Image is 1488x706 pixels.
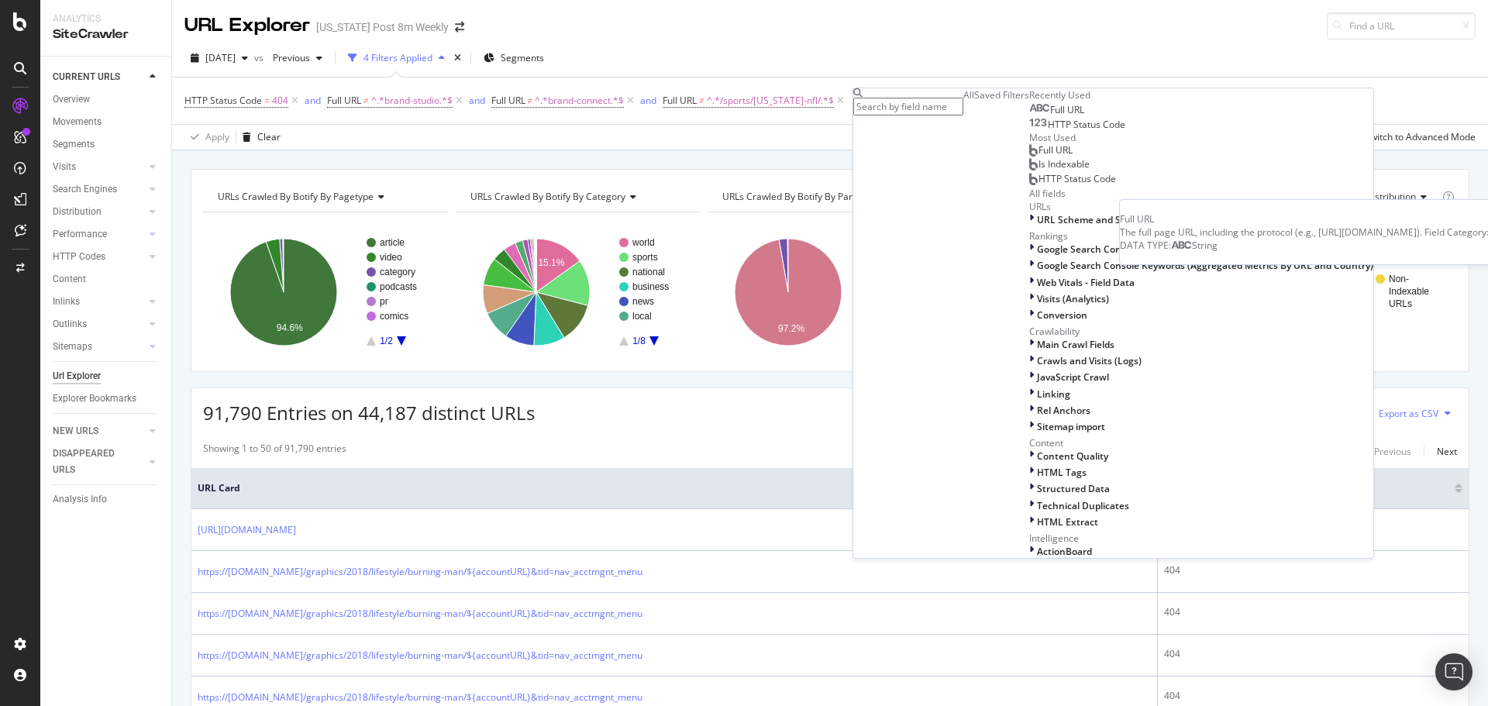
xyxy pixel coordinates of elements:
div: Export as CSV [1379,407,1438,420]
div: Content [1029,436,1373,449]
a: Visits [53,159,145,175]
a: https://[DOMAIN_NAME]/graphics/2018/lifestyle/burning-man/${accountURL}&tid=nav_acctmgnt_menu [198,690,642,705]
span: Web Vitals - Field Data [1037,276,1135,289]
div: Next [1437,445,1457,458]
div: Search Engines [53,181,117,198]
span: HTTP Status Code [184,94,262,107]
span: HTML Tags [1037,466,1087,479]
div: Analysis Info [53,491,107,508]
div: arrow-right-arrow-left [455,22,464,33]
a: Distribution [53,204,145,220]
button: and [305,93,321,108]
button: Export as CSV [1357,401,1438,425]
span: Full URL [1050,103,1084,116]
text: Indexable [1389,286,1429,297]
div: 404 [1164,689,1462,703]
div: A chart. [456,225,701,360]
div: Overview [53,91,90,108]
text: 97.2% [778,323,804,334]
a: Outlinks [53,316,145,332]
span: Linking [1037,387,1070,401]
span: URL Scheme and Segmentation [1037,213,1179,226]
button: Clear [236,125,281,150]
span: Rel Anchors [1037,404,1090,417]
text: 15.1% [538,257,564,268]
div: Switch to Advanced Mode [1365,130,1476,143]
div: Outlinks [53,316,87,332]
div: 404 [1164,605,1462,619]
div: Visits [53,159,76,175]
div: and [305,94,321,107]
h4: URLs Crawled By Botify By parameters [719,184,939,209]
div: A chart. [203,225,448,360]
a: Explorer Bookmarks [53,391,160,407]
div: Crawlability [1029,325,1373,338]
a: Overview [53,91,160,108]
span: Structured Data [1037,482,1110,495]
button: and [640,93,656,108]
span: Full URL [1038,143,1073,157]
div: Most Used [1029,131,1373,144]
span: ^.*brand-studio.*$ [371,90,453,112]
span: URLs Crawled By Botify By parameters [722,190,889,203]
a: Analysis Info [53,491,160,508]
div: Clear [257,130,281,143]
span: URLs Crawled By Botify By pagetype [218,190,374,203]
h4: URLs Crawled By Botify By category [467,184,687,209]
a: Movements [53,114,160,130]
button: 4 Filters Applied [342,46,451,71]
div: All [963,88,974,102]
span: Full URL [327,94,361,107]
div: Explorer Bookmarks [53,391,136,407]
div: Url Explorer [53,368,101,384]
span: Content Quality [1037,449,1108,463]
div: Inlinks [53,294,80,310]
text: national [632,267,665,277]
div: A chart. [708,225,952,360]
span: Google Search Console Keywords (Aggregated Metrics By URL and Country) [1037,259,1373,272]
span: HTTP Status Code [1048,118,1125,131]
a: NEW URLS [53,423,145,439]
div: NEW URLS [53,423,98,439]
div: Segments [53,136,95,153]
span: Sitemap import [1037,420,1105,433]
span: 404 [272,90,288,112]
div: Previous [1374,445,1411,458]
text: 1/2 [380,336,393,346]
text: world [632,237,655,248]
div: Rankings [1029,229,1373,243]
div: Distribution [53,204,102,220]
div: HTTP Codes [53,249,105,265]
button: Switch to Advanced Mode [1359,125,1476,150]
span: 2025 Sep. 2nd [205,51,236,64]
span: Crawls and Visits (Logs) [1037,354,1142,367]
text: 1/8 [632,336,646,346]
span: Full URL [491,94,525,107]
span: Is Indexable [1038,157,1090,170]
span: 91,790 Entries on 44,187 distinct URLs [203,400,535,425]
div: Open Intercom Messenger [1435,653,1472,691]
span: DATA TYPE: [1120,239,1171,252]
div: Showing 1 to 50 of 91,790 entries [203,442,346,460]
span: Main Crawl Fields [1037,338,1114,351]
text: local [632,311,652,322]
text: sports [632,252,658,263]
a: Content [53,271,160,288]
text: news [632,296,654,307]
span: Full URL [663,94,697,107]
span: URLs Crawled By Botify By category [470,190,625,203]
text: comics [380,311,408,322]
text: 94.6% [277,322,303,333]
a: Sitemaps [53,339,145,355]
button: Segments [477,46,550,71]
span: ^.*/sports/[US_STATE]-nfl/.*$ [707,90,834,112]
span: Google Search Console Keywords (Aggregated Metrics By URL) [1037,243,1315,256]
span: HTML Extract [1037,515,1098,529]
a: Url Explorer [53,368,160,384]
text: business [632,281,669,292]
input: Find a URL [1327,12,1476,40]
button: Add Filter [847,91,909,110]
div: SiteCrawler [53,26,159,43]
a: https://[DOMAIN_NAME]/graphics/2018/lifestyle/burning-man/${accountURL}&tid=nav_acctmgnt_menu [198,648,642,663]
a: https://[DOMAIN_NAME]/graphics/2018/lifestyle/burning-man/${accountURL}&tid=nav_acctmgnt_menu [198,606,642,622]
